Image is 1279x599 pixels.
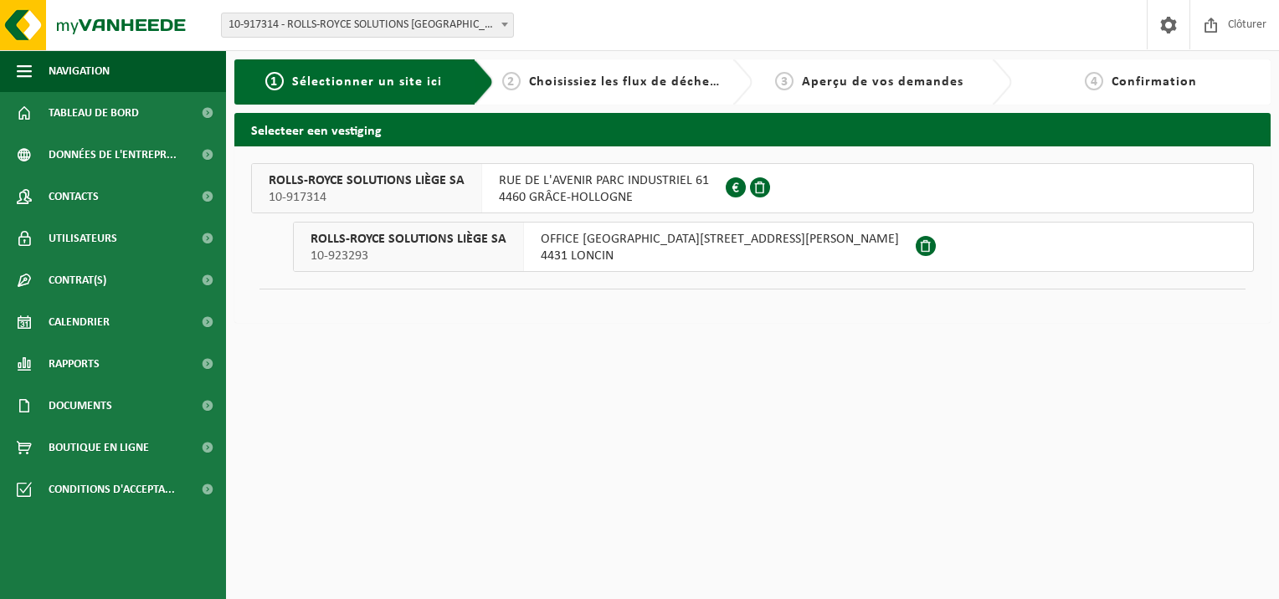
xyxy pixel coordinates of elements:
[222,13,513,37] span: 10-917314 - ROLLS-ROYCE SOLUTIONS LIÈGE SA - GRÂCE-HOLLOGNE
[499,189,709,206] span: 4460 GRÂCE-HOLLOGNE
[775,72,794,90] span: 3
[49,92,139,134] span: Tableau de bord
[251,163,1254,213] button: ROLLS-ROYCE SOLUTIONS LIÈGE SA 10-917314 RUE DE L'AVENIR PARC INDUSTRIEL 614460 GRÂCE-HOLLOGNE
[49,218,117,259] span: Utilisateurs
[311,231,506,248] span: ROLLS-ROYCE SOLUTIONS LIÈGE SA
[49,343,100,385] span: Rapports
[49,176,99,218] span: Contacts
[502,72,521,90] span: 2
[529,75,808,89] span: Choisissiez les flux de déchets et récipients
[1112,75,1197,89] span: Confirmation
[269,189,465,206] span: 10-917314
[541,248,899,264] span: 4431 LONCIN
[311,248,506,264] span: 10-923293
[1085,72,1103,90] span: 4
[293,222,1254,272] button: ROLLS-ROYCE SOLUTIONS LIÈGE SA 10-923293 OFFICE [GEOGRAPHIC_DATA][STREET_ADDRESS][PERSON_NAME]443...
[265,72,284,90] span: 1
[269,172,465,189] span: ROLLS-ROYCE SOLUTIONS LIÈGE SA
[802,75,963,89] span: Aperçu de vos demandes
[49,50,110,92] span: Navigation
[49,134,177,176] span: Données de l'entrepr...
[49,301,110,343] span: Calendrier
[499,172,709,189] span: RUE DE L'AVENIR PARC INDUSTRIEL 61
[49,259,106,301] span: Contrat(s)
[541,231,899,248] span: OFFICE [GEOGRAPHIC_DATA][STREET_ADDRESS][PERSON_NAME]
[49,468,175,510] span: Conditions d'accepta...
[234,113,1271,146] h2: Selecteer een vestiging
[49,385,112,427] span: Documents
[221,13,514,38] span: 10-917314 - ROLLS-ROYCE SOLUTIONS LIÈGE SA - GRÂCE-HOLLOGNE
[49,427,149,468] span: Boutique en ligne
[292,75,442,89] span: Sélectionner un site ici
